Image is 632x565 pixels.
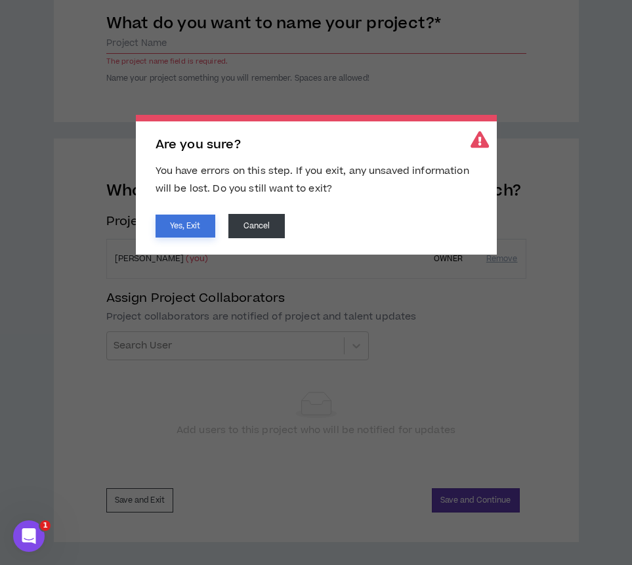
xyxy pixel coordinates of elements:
[40,520,51,531] span: 1
[156,138,477,152] h2: Are you sure?
[13,520,45,552] iframe: Intercom live chat
[156,164,469,196] span: You have errors on this step. If you exit, any unsaved information will be lost. Do you still wan...
[228,214,285,238] button: Cancel
[156,215,215,238] button: Yes, Exit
